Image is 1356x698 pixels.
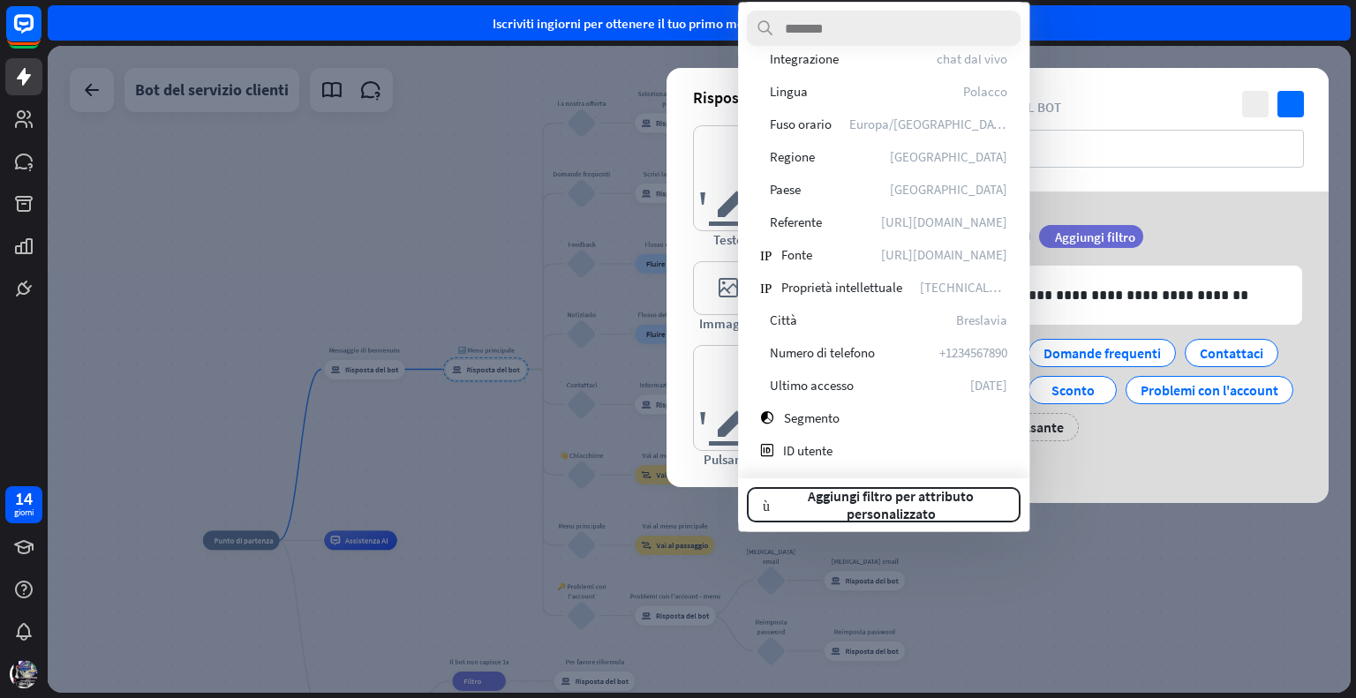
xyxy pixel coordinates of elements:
[770,148,815,165] font: Regione
[881,246,1007,263] font: [URL][DOMAIN_NAME]
[760,411,774,424] font: segmento
[970,377,1007,394] font: [DATE]
[881,246,1007,263] span: https://chatbot.com
[493,15,547,32] font: Iscriviti in
[782,279,903,296] font: Proprietà intellettuale
[763,498,770,512] font: più
[770,311,797,328] font: Città
[956,311,1007,328] font: Breslavia
[14,507,34,518] font: giorni
[770,214,822,230] font: Referente
[890,148,1007,165] span: Bassa Slesia
[937,50,1007,67] font: chat dal vivo
[760,248,772,261] font: IP
[15,487,33,509] font: 14
[1055,229,1135,245] font: Aggiungi filtro
[770,50,839,67] font: Integrazione
[783,442,832,459] font: ID utente
[547,15,786,32] font: giorni per ottenere il tuo primo mese a $ 1
[770,344,875,361] font: Numero di telefono
[963,83,1007,100] font: Polacco
[921,279,1008,296] span: 127.0.0.1
[1141,381,1278,399] font: Problemi con l'account
[808,487,974,522] font: Aggiungi filtro per attributo personalizzato
[760,281,772,294] font: IP
[890,181,1007,198] font: [GEOGRAPHIC_DATA]
[5,486,42,523] a: 14 giorni
[939,344,1007,361] font: +1234567890
[1043,344,1161,362] font: Domande frequenti
[881,214,1007,230] span: https://livechat.com
[890,148,1007,165] font: [GEOGRAPHIC_DATA]
[747,487,1021,522] button: piùAggiungi filtro per attributo personalizzato
[1051,381,1095,399] font: Sconto
[1200,344,1263,362] font: Contattaci
[770,181,801,198] font: Paese
[970,377,1007,394] span: 2019-02-01
[14,7,67,60] button: Apri il widget della chat LiveChat
[770,377,854,394] font: Ultimo accesso
[770,83,808,100] font: Lingua
[849,116,1011,132] font: Europa/[GEOGRAPHIC_DATA]
[890,181,1007,198] span: Polonia
[881,214,1007,230] font: [URL][DOMAIN_NAME]
[770,116,832,132] font: Fuso orario
[921,279,1013,296] font: [TECHNICAL_ID]
[760,444,773,457] font: id
[782,246,813,263] font: Fonte
[849,116,1007,132] span: Europa/Varsavia
[784,409,840,426] font: Segmento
